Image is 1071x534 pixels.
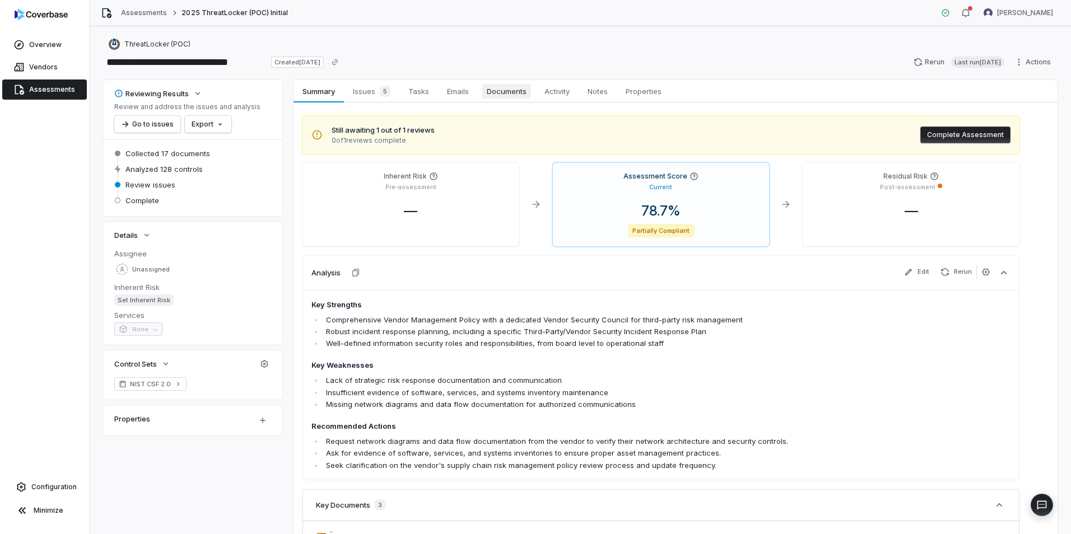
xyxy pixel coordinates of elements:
[384,172,427,181] h4: Inherent Risk
[114,359,157,369] span: Control Sets
[880,183,935,191] p: Post-assessment
[332,125,435,136] span: Still awaiting 1 out of 1 reviews
[2,35,87,55] a: Overview
[621,84,666,99] span: Properties
[649,183,672,191] p: Current
[323,387,870,399] li: Insufficient evidence of software, services, and systems inventory maintenance
[540,84,574,99] span: Activity
[323,314,870,326] li: Comprehensive Vendor Management Policy with a dedicated Vendor Security Council for third-party r...
[323,460,870,471] li: Seek clarification on the vendor's supply chain risk management policy review process and update ...
[114,102,260,111] p: Review and address the issues and analysis
[632,203,690,219] span: 78.7 %
[325,52,345,72] button: Copy link
[323,399,870,410] li: Missing network diagrams and data flow documentation for authorized communications
[997,8,1053,17] span: [PERSON_NAME]
[125,148,210,158] span: Collected 17 documents
[114,294,174,306] span: Set Inherent Risk
[130,380,171,388] span: NIST CSF 2.0
[181,8,287,17] span: 2025 ThreatLocker (POC) Initial
[114,310,271,320] dt: Services
[323,326,870,338] li: Robust incident response planning, including a specific Third-Party/Vendor Security Incident Resp...
[1011,54,1058,71] button: Actions
[29,85,75,94] span: Assessments
[583,84,612,99] span: Notes
[311,360,870,371] h4: Key Weaknesses
[114,116,180,133] button: Go to issues
[29,40,62,49] span: Overview
[105,34,194,54] button: https://threatlocker.com/ThreatLocker (POC)
[323,338,870,349] li: Well-defined information security roles and responsibilities, from board level to operational staff
[298,84,339,99] span: Summary
[114,377,187,391] a: NIST CSF 2.0
[114,282,271,292] dt: Inherent Risk
[124,40,190,49] span: ThreatLocker (POC)
[271,57,324,68] span: Created [DATE]
[977,4,1060,21] button: Luke Taylor avatar[PERSON_NAME]
[896,203,927,219] span: —
[936,265,976,279] button: Rerun
[385,183,436,191] p: Pre-assessment
[316,500,370,510] h3: Key Documents
[15,9,68,20] img: logo-D7KZi-bG.svg
[4,499,85,522] button: Minimize
[920,127,1011,143] button: Complete Assessment
[443,84,473,99] span: Emails
[4,477,85,497] a: Configuration
[628,224,695,237] span: Partially Compliant
[883,172,928,181] h4: Residual Risk
[121,8,167,17] a: Assessments
[114,88,189,99] div: Reviewing Results
[482,84,531,99] span: Documents
[348,83,395,99] span: Issues
[114,249,271,259] dt: Assignee
[332,136,435,145] span: 0 of 1 reviews complete
[951,57,1004,68] span: Last run [DATE]
[907,54,1011,71] button: RerunLast run[DATE]
[311,421,870,432] h4: Recommended Actions
[111,225,155,245] button: Details
[125,180,175,190] span: Review issues
[311,299,870,311] h4: Key Strengths
[2,57,87,77] a: Vendors
[375,499,385,510] span: 3
[34,506,63,515] span: Minimize
[29,63,58,72] span: Vendors
[395,203,426,219] span: —
[111,354,174,374] button: Control Sets
[404,84,434,99] span: Tasks
[311,268,341,278] h3: Analysis
[2,79,87,100] a: Assessments
[125,195,159,205] span: Complete
[132,265,170,274] span: Unassigned
[125,164,203,174] span: Analyzed 128 controls
[900,265,934,279] button: Edit
[114,230,138,240] span: Details
[323,447,870,459] li: Ask for evidence of software, services, and systems inventories to ensure proper asset management...
[323,374,870,386] li: Lack of strategic risk response documentation and communication
[623,172,687,181] h4: Assessment Score
[185,116,231,133] button: Export
[323,435,870,447] li: Request network diagrams and data flow documentation from the vendor to verify their network arch...
[984,8,993,17] img: Luke Taylor avatar
[31,483,77,491] span: Configuration
[380,86,390,97] span: 5
[111,83,206,104] button: Reviewing Results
